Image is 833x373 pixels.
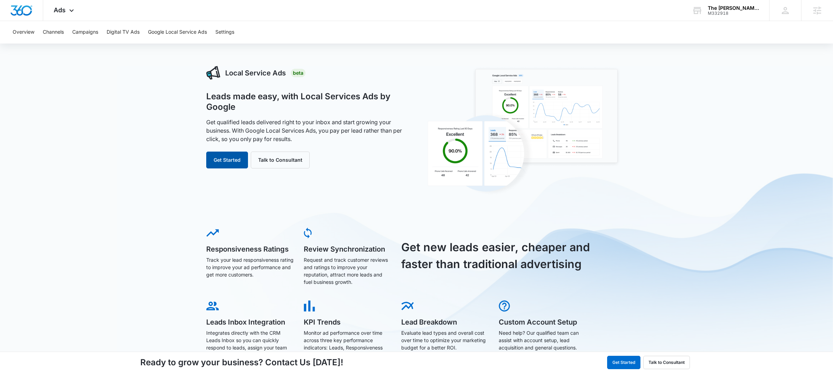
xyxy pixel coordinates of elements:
p: Request and track customer reviews and ratings to improve your reputation, attract more leads and... [304,256,391,286]
button: Overview [13,21,34,44]
button: Talk to Consultant [643,356,690,369]
p: Evaluate lead types and overall cost over time to optimize your marketing budget for a better ROI. [401,329,489,351]
h1: Leads made easy, with Local Services Ads by Google [206,91,409,112]
div: account id [708,11,759,16]
h3: Local Service Ads [225,68,286,78]
h5: KPI Trends [304,319,391,326]
button: Google Local Service Ads [148,21,207,44]
h3: Get new leads easier, cheaper and faster than traditional advertising [401,239,598,273]
h5: Custom Account Setup [499,319,586,326]
button: Channels [43,21,64,44]
h5: Review Synchronization [304,246,391,253]
p: Integrates directly with the CRM Leads Inbox so you can quickly respond to leads, assign your tea... [206,329,294,359]
p: Get qualified leads delivered right to your inbox and start growing your business. With Google Lo... [206,118,409,143]
button: Get Started [206,152,248,168]
h5: Leads Inbox Integration [206,319,294,326]
button: Digital TV Ads [107,21,140,44]
h5: Lead Breakdown [401,319,489,326]
p: Monitor ad performance over time across three key performance indicators: Leads, Responsiveness a... [304,329,391,359]
h4: Ready to grow your business? Contact Us [DATE]! [140,356,343,369]
h5: Responsiveness Ratings [206,246,294,253]
p: Need help? Our qualified team can assist with account setup, lead acquisition and general questions. [499,329,586,351]
button: Settings [215,21,234,44]
button: Get Started [607,356,640,369]
span: Ads [54,6,66,14]
div: account name [708,5,759,11]
button: Talk to Consultant [251,152,310,168]
p: Track your lead responsiveness rating to improve your ad performance and get more customers. [206,256,294,278]
div: Beta [291,69,305,77]
button: Campaigns [72,21,98,44]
